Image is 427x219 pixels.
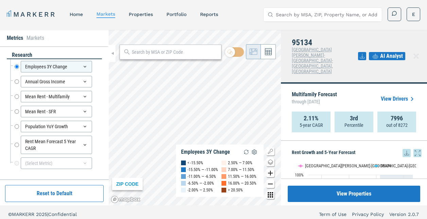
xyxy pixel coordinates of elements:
[188,187,213,193] div: -2.00% — 2.50%
[319,211,346,218] a: Term of Use
[352,211,384,218] a: Privacy Policy
[188,173,216,180] div: -11.00% — -6.50%
[48,212,77,217] span: Confidential
[200,12,218,17] a: reports
[7,34,23,42] li: Metrics
[266,158,274,166] button: Change style map button
[228,173,256,180] div: 11.50% — 16.00%
[266,147,274,155] button: Show/Hide Legend Map Button
[407,7,420,21] button: E
[5,185,104,202] button: Reset to Default
[292,47,333,74] span: [GEOGRAPHIC_DATA][PERSON_NAME]-[GEOGRAPHIC_DATA]-[GEOGRAPHIC_DATA], [GEOGRAPHIC_DATA]
[288,186,420,202] button: View Properties
[181,149,230,155] div: Employees 3Y Change
[228,187,243,193] div: > 20.50%
[266,191,274,199] button: Other options map button
[374,159,392,164] button: Show 95134
[381,95,416,103] a: View Drivers
[21,121,92,132] div: Population YoY Growth
[266,180,274,188] button: Zoom out map button
[111,196,141,203] a: Mapbox logo
[276,8,378,21] input: Search by MSA, ZIP, Property Name, or Address
[380,52,403,60] span: AI Analyst
[21,61,92,72] div: Employees 3Y Change
[344,122,363,129] p: Percentile
[112,178,143,190] div: ZIP CODE
[21,136,92,154] div: Rent Mean Forecast 5 Year CAGR
[389,211,419,218] a: Version 2.0.7
[21,91,92,102] div: Mean Rent - Multifamily
[242,148,250,156] img: Reload Legend
[304,115,319,122] strong: 2.11%
[391,115,403,122] strong: 7996
[412,11,415,18] span: E
[70,12,83,17] a: home
[8,212,12,217] span: ©
[36,212,48,217] span: 2025 |
[26,34,44,42] li: Markets
[21,106,92,117] div: Mean Rent - SFR
[228,180,256,187] div: 16.00% — 20.50%
[292,38,358,47] h4: 95134
[21,157,92,169] div: (Select Metric)
[12,212,36,217] span: MARKERR
[7,51,102,59] div: research
[295,173,304,178] text: 100%
[7,10,56,19] a: MARKERR
[298,159,367,164] button: Show San Jose-Sunnyvale-Santa Clara, CA
[350,115,358,122] strong: 3rd
[386,122,408,129] p: out of 8272
[228,166,254,173] div: 7.00% — 11.50%
[188,159,203,166] div: < -15.50%
[292,149,422,157] h5: Rent Growth and 5-Year Forecast
[300,122,323,129] p: 5-year CAGR
[21,76,92,87] div: Annual Gross Income
[228,159,252,166] div: 2.50% — 7.00%
[369,52,405,60] button: AI Analyst
[129,12,153,17] a: properties
[188,180,214,187] div: -6.50% — -2.00%
[292,92,337,106] p: Multifamily Forecast
[266,169,274,177] button: Zoom in map button
[381,163,391,168] text: 95134
[292,97,337,106] span: through [DATE]
[166,12,186,17] a: Portfolio
[188,166,218,173] div: -15.50% — -11.00%
[132,49,218,56] input: Search by MSA or ZIP Code
[109,30,281,205] canvas: Map
[96,11,115,17] a: markets
[250,148,259,156] img: Settings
